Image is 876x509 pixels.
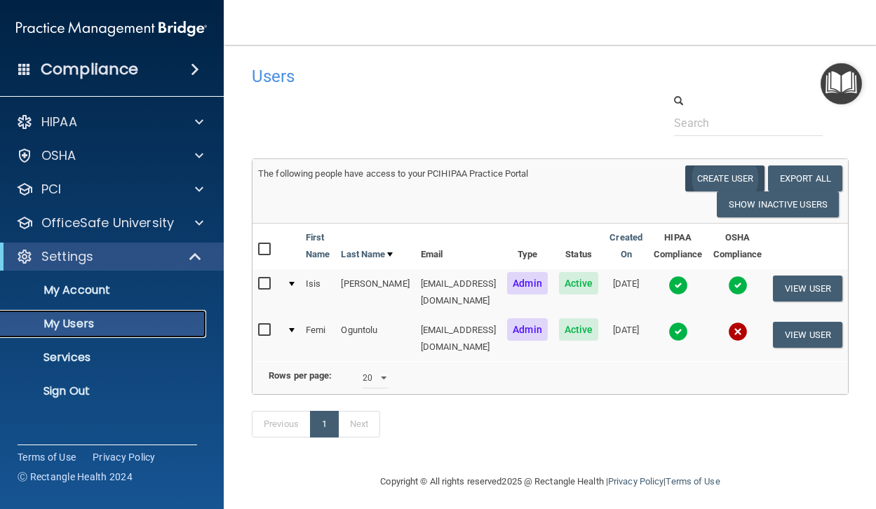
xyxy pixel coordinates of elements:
p: OSHA [41,147,76,164]
th: Status [553,224,605,269]
span: Ⓒ Rectangle Health 2024 [18,470,133,484]
button: View User [773,276,842,301]
button: View User [773,322,842,348]
td: [DATE] [604,315,648,361]
th: Email [415,224,502,269]
a: Next [338,411,380,437]
img: tick.e7d51cea.svg [668,276,688,295]
img: tick.e7d51cea.svg [728,276,748,295]
input: Search [674,110,823,136]
a: PCI [16,181,203,198]
td: [DATE] [604,269,648,315]
img: cross.ca9f0e7f.svg [728,322,748,341]
p: OfficeSafe University [41,215,174,231]
td: [EMAIL_ADDRESS][DOMAIN_NAME] [415,269,502,315]
span: The following people have access to your PCIHIPAA Practice Portal [258,168,529,179]
a: OfficeSafe University [16,215,203,231]
a: HIPAA [16,114,203,130]
th: HIPAA Compliance [648,224,708,269]
th: Type [501,224,553,269]
span: Admin [507,318,548,341]
p: Services [8,351,200,365]
span: Active [559,318,599,341]
a: First Name [306,229,330,263]
a: Export All [768,165,842,191]
td: Isis [300,269,335,315]
p: PCI [41,181,61,198]
a: OSHA [16,147,203,164]
td: [PERSON_NAME] [335,269,415,315]
p: Sign Out [8,384,200,398]
a: Terms of Use [666,476,720,487]
h4: Users [252,67,591,86]
a: Terms of Use [18,450,76,464]
a: Settings [16,248,203,265]
p: HIPAA [41,114,77,130]
a: Privacy Policy [93,450,156,464]
b: Rows per page: [269,370,332,381]
a: Created On [609,229,642,263]
a: Last Name [341,246,393,263]
p: My Account [8,283,200,297]
a: 1 [310,411,339,437]
td: Femi [300,315,335,361]
h4: Compliance [41,60,138,79]
td: Oguntolu [335,315,415,361]
button: Open Resource Center [821,63,862,104]
a: Privacy Policy [608,476,663,487]
th: OSHA Compliance [708,224,767,269]
div: Copyright © All rights reserved 2025 @ Rectangle Health | | [295,459,807,504]
p: My Users [8,317,200,331]
span: Admin [507,272,548,294]
a: Previous [252,411,311,437]
td: [EMAIL_ADDRESS][DOMAIN_NAME] [415,315,502,361]
p: Settings [41,248,93,265]
img: PMB logo [16,15,207,43]
iframe: Drift Widget Chat Controller [633,419,859,475]
img: tick.e7d51cea.svg [668,322,688,341]
span: Active [559,272,599,294]
button: Create User [685,165,764,191]
button: Show Inactive Users [717,191,839,217]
